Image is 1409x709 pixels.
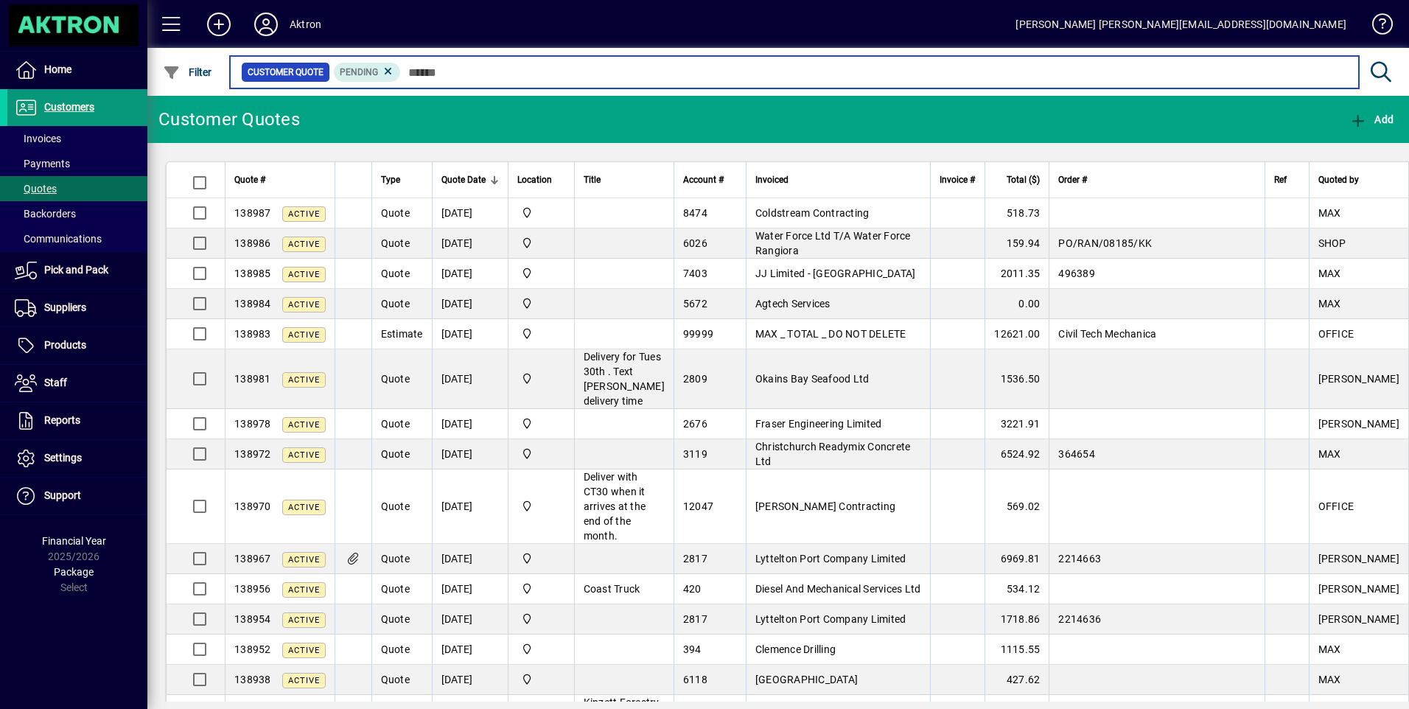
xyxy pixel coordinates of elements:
[940,172,975,188] span: Invoice #
[755,553,906,565] span: Lyttelton Port Company Limited
[288,300,320,310] span: Active
[432,409,508,439] td: [DATE]
[290,13,321,36] div: Aktron
[381,298,410,310] span: Quote
[584,471,646,542] span: Deliver with CT30 when it arrives at the end of the month.
[234,448,271,460] span: 138972
[1058,172,1255,188] div: Order #
[683,328,713,340] span: 99999
[381,237,410,249] span: Quote
[381,643,410,655] span: Quote
[234,172,326,188] div: Quote #
[288,555,320,565] span: Active
[755,418,882,430] span: Fraser Engineering Limited
[683,298,707,310] span: 5672
[15,233,102,245] span: Communications
[517,326,565,342] span: Central
[517,371,565,387] span: Central
[517,205,565,221] span: Central
[7,327,147,364] a: Products
[334,63,401,82] mat-chip: Pending Status: Pending
[432,544,508,574] td: [DATE]
[1318,298,1341,310] span: MAX
[1058,613,1101,625] span: 2214636
[1318,373,1399,385] span: [PERSON_NAME]
[381,373,410,385] span: Quote
[985,635,1049,665] td: 1115.55
[15,158,70,170] span: Payments
[1274,172,1287,188] span: Ref
[517,235,565,251] span: Central
[234,373,271,385] span: 138981
[288,615,320,625] span: Active
[432,228,508,259] td: [DATE]
[242,11,290,38] button: Profile
[517,671,565,688] span: Central
[44,414,80,426] span: Reports
[42,535,106,547] span: Financial Year
[1058,237,1152,249] span: PO/RAN/08185/KK
[381,613,410,625] span: Quote
[755,172,921,188] div: Invoiced
[1058,448,1095,460] span: 364654
[234,643,271,655] span: 138952
[1015,13,1346,36] div: [PERSON_NAME] [PERSON_NAME][EMAIL_ADDRESS][DOMAIN_NAME]
[584,583,640,595] span: Coast Truck
[432,349,508,409] td: [DATE]
[7,52,147,88] a: Home
[381,583,410,595] span: Quote
[755,613,906,625] span: Lyttelton Port Company Limited
[517,641,565,657] span: Central
[755,441,911,467] span: Christchurch Readymix Concrete Ltd
[234,553,271,565] span: 138967
[234,583,271,595] span: 138956
[683,172,724,188] span: Account #
[432,439,508,469] td: [DATE]
[248,65,324,80] span: Customer Quote
[755,500,895,512] span: [PERSON_NAME] Contracting
[683,237,707,249] span: 6026
[288,209,320,219] span: Active
[683,643,702,655] span: 394
[985,259,1049,289] td: 2011.35
[441,172,486,188] span: Quote Date
[288,646,320,655] span: Active
[15,133,61,144] span: Invoices
[432,635,508,665] td: [DATE]
[755,643,836,655] span: Clemence Drilling
[432,574,508,604] td: [DATE]
[158,108,300,131] div: Customer Quotes
[683,500,713,512] span: 12047
[234,674,271,685] span: 138938
[234,613,271,625] span: 138954
[1318,500,1354,512] span: OFFICE
[7,176,147,201] a: Quotes
[234,172,265,188] span: Quote #
[7,151,147,176] a: Payments
[755,230,911,256] span: Water Force Ltd T/A Water Force Rangiora
[985,665,1049,695] td: 427.62
[7,226,147,251] a: Communications
[1318,172,1359,188] span: Quoted by
[54,566,94,578] span: Package
[517,498,565,514] span: Central
[517,446,565,462] span: Central
[755,583,921,595] span: Diesel And Mechanical Services Ltd
[985,469,1049,544] td: 569.02
[755,172,789,188] span: Invoiced
[381,418,410,430] span: Quote
[381,328,423,340] span: Estimate
[683,613,707,625] span: 2817
[432,259,508,289] td: [DATE]
[234,268,271,279] span: 138985
[985,604,1049,635] td: 1718.86
[44,452,82,464] span: Settings
[381,207,410,219] span: Quote
[517,611,565,627] span: Central
[234,298,271,310] span: 138984
[432,604,508,635] td: [DATE]
[683,553,707,565] span: 2817
[1318,418,1399,430] span: [PERSON_NAME]
[15,183,57,195] span: Quotes
[7,365,147,402] a: Staff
